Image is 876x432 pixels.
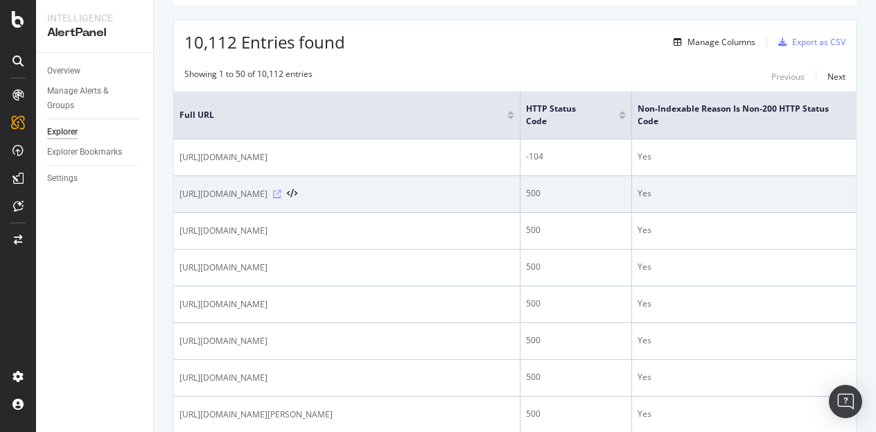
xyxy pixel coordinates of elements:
[287,189,297,199] button: View HTML Source
[526,334,626,347] div: 500
[638,103,850,128] span: Non-Indexable Reason is Non-200 HTTP Status Code
[47,64,143,78] a: Overview
[47,171,143,186] a: Settings
[179,150,268,164] span: [URL][DOMAIN_NAME]
[827,71,846,83] div: Next
[179,371,268,385] span: [URL][DOMAIN_NAME]
[47,84,143,113] a: Manage Alerts & Groups
[47,145,122,159] div: Explorer Bookmarks
[526,297,626,310] div: 500
[526,261,626,273] div: 500
[179,109,487,121] span: Full URL
[771,68,805,85] button: Previous
[526,408,626,420] div: 500
[179,224,268,238] span: [URL][DOMAIN_NAME]
[184,31,345,53] span: 10,112 Entries found
[526,224,626,236] div: 500
[47,64,80,78] div: Overview
[771,71,805,83] div: Previous
[47,171,78,186] div: Settings
[687,36,755,48] div: Manage Columns
[179,261,268,275] span: [URL][DOMAIN_NAME]
[47,84,130,113] div: Manage Alerts & Groups
[526,187,626,200] div: 500
[179,187,268,201] span: [URL][DOMAIN_NAME]
[47,25,142,41] div: AlertPanel
[827,68,846,85] button: Next
[179,297,268,311] span: [URL][DOMAIN_NAME]
[47,11,142,25] div: Intelligence
[829,385,862,418] div: Open Intercom Messenger
[773,31,846,53] button: Export as CSV
[179,334,268,348] span: [URL][DOMAIN_NAME]
[273,190,281,198] a: Visit Online Page
[668,34,755,51] button: Manage Columns
[526,150,626,163] div: -104
[47,145,143,159] a: Explorer Bookmarks
[526,371,626,383] div: 500
[184,68,313,85] div: Showing 1 to 50 of 10,112 entries
[179,408,333,422] span: [URL][DOMAIN_NAME][PERSON_NAME]
[47,125,143,139] a: Explorer
[792,36,846,48] div: Export as CSV
[526,103,598,128] span: HTTP Status Code
[47,125,78,139] div: Explorer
